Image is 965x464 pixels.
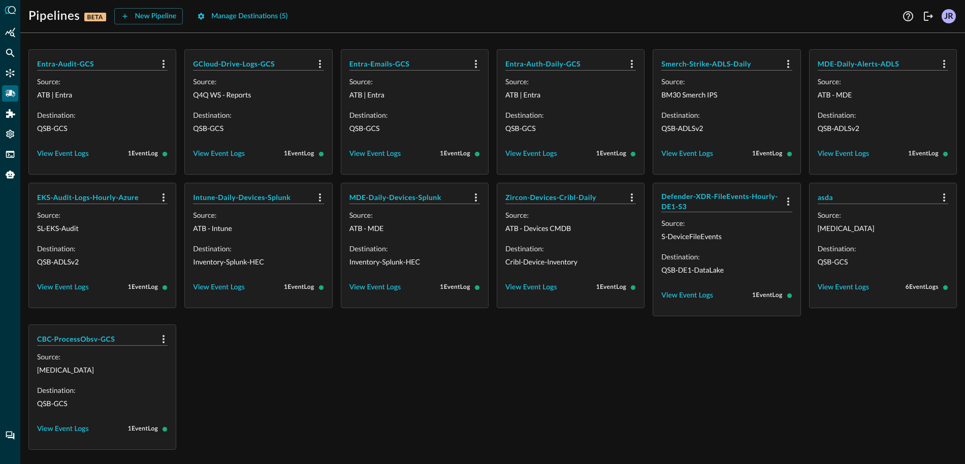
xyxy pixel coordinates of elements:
[505,281,557,294] div: View Event Logs
[37,77,168,87] p: Source:
[900,8,916,24] button: Help
[37,421,89,437] button: View Event Logs
[193,148,245,160] div: View Event Logs
[193,146,245,162] button: View Event Logs
[818,77,948,87] p: Source:
[37,110,168,120] p: Destination:
[37,192,155,203] h5: EKS-Audit-Logs-Hourly-Azure
[37,365,168,375] p: [MEDICAL_DATA]
[128,425,158,433] span: 1 Event Log
[37,148,89,160] div: View Event Logs
[3,106,19,122] div: Addons
[818,210,948,220] p: Source:
[906,283,939,291] span: 6 Event Logs
[818,279,870,295] button: View Event Logs
[661,123,792,134] p: QSB-ADLSv2
[505,59,624,69] h5: Entra-Auth-Daily-GCS
[661,252,792,262] p: Destination:
[37,59,155,69] h5: Entra-Audit-GCS
[349,146,401,162] button: View Event Logs
[920,8,937,24] button: Logout
[818,244,948,254] p: Destination:
[349,257,480,267] p: Inventory-Splunk-HEC
[440,283,470,291] span: 1 Event Log
[37,423,89,436] div: View Event Logs
[818,281,870,294] div: View Event Logs
[2,126,18,142] div: Settings
[505,210,636,220] p: Source:
[84,13,106,21] p: BETA
[37,90,168,100] p: ATB | Entra
[349,210,480,220] p: Source:
[37,281,89,294] div: View Event Logs
[818,146,870,162] button: View Event Logs
[818,123,948,134] p: QSB-ADLSv2
[505,90,636,100] p: ATB | Entra
[818,90,948,100] p: ATB - MDE
[128,150,158,158] span: 1 Event Log
[661,59,780,69] h5: Smerch-Strike-ADLS-Daily
[135,10,177,23] div: New Pipeline
[505,146,557,162] button: View Event Logs
[193,110,324,120] p: Destination:
[661,289,713,302] div: View Event Logs
[661,90,792,100] p: BM30 Smerch IPS
[349,279,401,295] button: View Event Logs
[818,110,948,120] p: Destination:
[37,146,89,162] button: View Event Logs
[818,59,936,69] h5: MDE-Daily-Alerts-ADLS
[284,283,314,291] span: 1 Event Log
[349,281,401,294] div: View Event Logs
[818,223,948,234] p: [MEDICAL_DATA]
[349,148,401,160] div: View Event Logs
[114,8,183,24] button: New Pipeline
[37,244,168,254] p: Destination:
[661,231,792,242] p: S-DeviceFileEvents
[37,399,168,409] p: QSB-GCS
[661,218,792,228] p: Source:
[193,59,311,69] h5: GCloud-Drive-Logs-GCS
[505,192,624,203] h5: Zircon-Devices-Cribl-Daily
[349,90,480,100] p: ATB | Entra
[2,24,18,41] div: Summary Insights
[661,146,713,162] button: View Event Logs
[818,192,936,203] h5: asda
[284,150,314,158] span: 1 Event Log
[349,110,480,120] p: Destination:
[128,283,158,291] span: 1 Event Log
[193,192,311,203] h5: Intune-Daily-Devices-Splunk
[193,279,245,295] button: View Event Logs
[661,148,713,160] div: View Event Logs
[505,77,636,87] p: Source:
[193,281,245,294] div: View Event Logs
[596,283,627,291] span: 1 Event Log
[193,210,324,220] p: Source:
[2,167,18,183] div: Query Agent
[37,334,155,344] h5: CBC-ProcessObsv-GCS
[752,291,783,300] span: 1 Event Log
[505,223,636,234] p: ATB - Devices CMDB
[440,150,470,158] span: 1 Event Log
[2,45,18,61] div: Federated Search
[2,85,18,102] div: Pipelines
[37,257,168,267] p: QSB-ADLSv2
[211,10,287,23] div: Manage Destinations ( 5 )
[661,265,792,275] p: QSB-DE1-DataLake
[193,244,324,254] p: Destination:
[818,148,870,160] div: View Event Logs
[349,223,480,234] p: ATB - MDE
[818,257,948,267] p: QSB-GCS
[349,244,480,254] p: Destination:
[193,223,324,234] p: ATB - Intune
[2,146,18,162] div: FSQL
[596,150,627,158] span: 1 Event Log
[752,150,783,158] span: 1 Event Log
[37,385,168,395] p: Destination:
[37,223,168,234] p: SL-EKS-Audit
[505,244,636,254] p: Destination:
[2,65,18,81] div: Connectors
[37,352,168,362] p: Source:
[505,279,557,295] button: View Event Logs
[505,257,636,267] p: Cribl-Device-Inventory
[2,427,18,444] div: Chat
